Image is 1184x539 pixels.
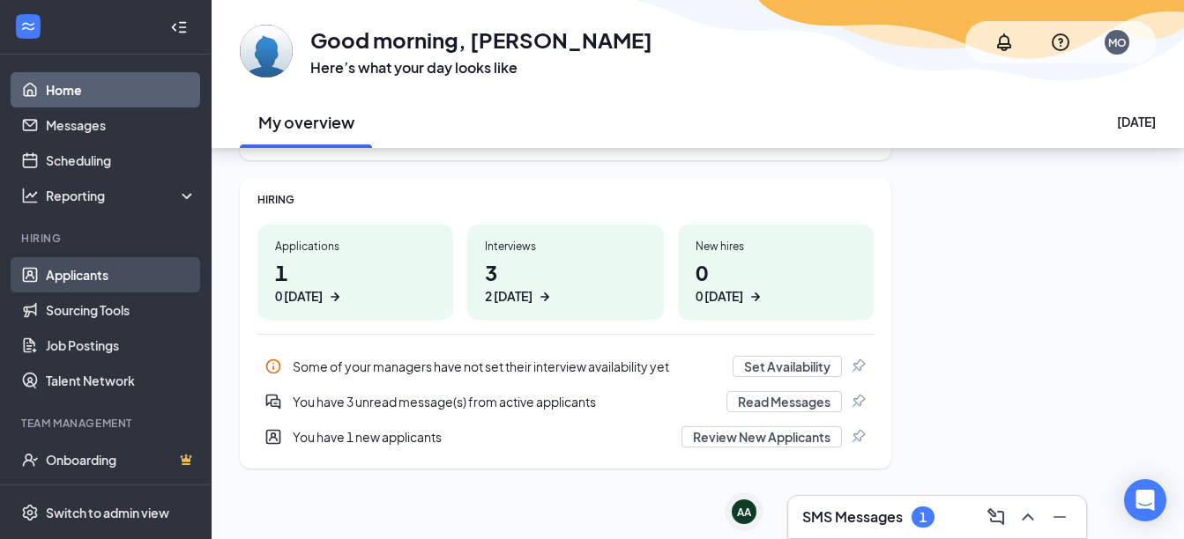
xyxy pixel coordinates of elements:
a: Scheduling [46,143,197,178]
svg: WorkstreamLogo [19,18,37,35]
img: Madison Oelberg [240,25,293,78]
svg: Minimize [1049,506,1070,528]
div: You have 1 new applicants [257,419,874,454]
div: You have 3 unread message(s) from active applicants [293,393,716,410]
div: AA [737,505,751,520]
a: Sourcing Tools [46,292,197,328]
h3: SMS Messages [802,507,903,527]
a: Home [46,72,197,107]
div: 0 [DATE] [275,287,323,306]
a: Talent Network [46,363,197,398]
svg: ComposeMessage [986,506,1007,528]
svg: Info [264,358,282,375]
h1: 3 [485,257,645,306]
a: InfoSome of your managers have not set their interview availability yetSet AvailabilityPin [257,349,874,384]
svg: Settings [21,504,39,521]
svg: Collapse [170,18,188,36]
div: Interviews [485,239,645,254]
div: New hires [696,239,856,254]
div: Hiring [21,231,193,246]
button: ComposeMessage [980,503,1009,531]
svg: QuestionInfo [1050,32,1071,53]
div: 0 [DATE] [696,287,743,306]
div: Some of your managers have not set their interview availability yet [257,349,874,384]
svg: Pin [849,428,867,446]
a: UserEntityYou have 1 new applicantsReview New ApplicantsPin [257,419,874,454]
svg: Notifications [994,32,1015,53]
div: [DATE] [1117,113,1156,130]
svg: UserEntity [264,428,282,446]
div: Some of your managers have not set their interview availability yet [293,358,722,375]
svg: Pin [849,358,867,375]
div: Switch to admin view [46,504,169,521]
a: Interviews32 [DATE]ArrowRight [467,225,663,320]
div: Reporting [46,187,197,204]
a: Applications10 [DATE]ArrowRight [257,225,453,320]
div: Open Intercom Messenger [1124,479,1166,521]
a: New hires00 [DATE]ArrowRight [678,225,874,320]
button: ChevronUp [1012,503,1040,531]
svg: ChevronUp [1017,506,1039,528]
svg: DoubleChatActive [264,393,282,410]
div: 2 [DATE] [485,287,532,306]
a: DoubleChatActiveYou have 3 unread message(s) from active applicantsRead MessagesPin [257,384,874,419]
div: 1 [920,510,927,525]
h1: 1 [275,257,436,306]
div: You have 1 new applicants [293,428,671,446]
h1: 0 [696,257,856,306]
button: Set Availability [733,356,842,377]
div: MO [1108,35,1127,50]
svg: ArrowRight [747,288,764,306]
a: Applicants [46,257,197,292]
svg: ArrowRight [326,288,344,306]
h3: Here’s what your day looks like [310,58,652,78]
svg: ArrowRight [536,288,554,306]
a: Job Postings [46,328,197,363]
div: HIRING [257,192,874,207]
a: OnboardingCrown [46,442,197,477]
div: Team Management [21,416,193,431]
div: Applications [275,239,436,254]
button: Minimize [1044,503,1072,531]
h1: Good morning, [PERSON_NAME] [310,25,652,55]
div: You have 3 unread message(s) from active applicants [257,384,874,419]
h2: My overview [258,111,354,133]
svg: Analysis [21,187,39,204]
a: Messages [46,107,197,143]
a: TeamCrown [46,477,197,513]
svg: Pin [849,393,867,410]
button: Review New Applicants [681,426,842,447]
button: Read Messages [726,391,842,412]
